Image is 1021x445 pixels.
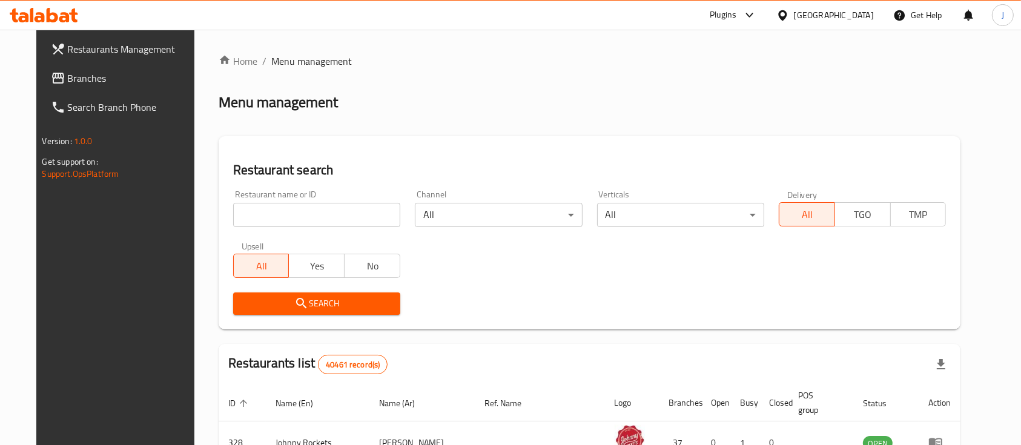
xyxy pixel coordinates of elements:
th: Open [702,384,731,421]
a: Branches [41,64,207,93]
span: 1.0.0 [74,133,93,149]
th: Closed [760,384,789,421]
label: Delivery [787,190,818,199]
span: Name (En) [276,396,329,410]
span: POS group [799,388,839,417]
a: Support.OpsPlatform [42,166,119,182]
span: Branches [68,71,197,85]
h2: Restaurant search [233,161,947,179]
span: Menu management [271,54,352,68]
button: Search [233,292,400,315]
div: Plugins [710,8,736,22]
span: All [784,206,830,223]
button: Yes [288,254,345,278]
h2: Restaurants list [228,354,388,374]
span: No [349,257,395,275]
button: No [344,254,400,278]
span: Get support on: [42,154,98,170]
button: All [233,254,289,278]
a: Restaurants Management [41,35,207,64]
button: TGO [834,202,891,226]
span: ID [228,396,251,410]
h2: Menu management [219,93,338,112]
th: Branches [659,384,702,421]
label: Upsell [242,242,264,250]
div: All [597,203,764,227]
span: Search Branch Phone [68,100,197,114]
a: Search Branch Phone [41,93,207,122]
span: 40461 record(s) [319,359,387,371]
span: All [239,257,285,275]
input: Search for restaurant name or ID.. [233,203,400,227]
button: All [779,202,835,226]
li: / [262,54,266,68]
button: TMP [890,202,947,226]
th: Busy [731,384,760,421]
span: Restaurants Management [68,42,197,56]
nav: breadcrumb [219,54,961,68]
a: Home [219,54,257,68]
th: Action [919,384,960,421]
span: Search [243,296,391,311]
div: [GEOGRAPHIC_DATA] [794,8,874,22]
th: Logo [605,384,659,421]
div: Export file [927,350,956,379]
span: Ref. Name [484,396,537,410]
span: Yes [294,257,340,275]
span: TMP [896,206,942,223]
span: Name (Ar) [379,396,431,410]
div: All [415,203,582,227]
span: J [1002,8,1004,22]
span: TGO [840,206,886,223]
span: Status [863,396,902,410]
span: Version: [42,133,72,149]
div: Total records count [318,355,388,374]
